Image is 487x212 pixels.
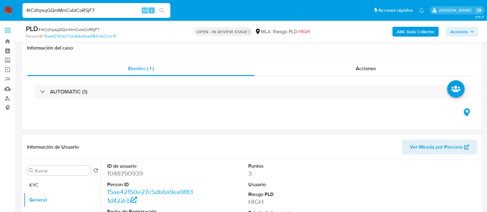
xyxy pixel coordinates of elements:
dt: ID de usuario [107,163,195,170]
button: General [24,193,101,207]
b: PLD [26,24,38,34]
a: Notificaciones [419,8,424,13]
dt: Puntos [248,163,336,170]
button: AML Data Collector [392,27,439,37]
span: Acciones [356,65,376,72]
div: MLA [255,28,270,35]
button: Volver al orden por defecto [93,168,98,175]
span: # 4tCdhpsqGQmMmCvbICoR5jF7 [38,26,99,33]
button: search-icon [155,6,168,15]
a: 15ae42150e27c5db6a9ea9f831d422cb [107,187,193,205]
b: Person ID [26,34,43,39]
span: Eventos ( 1 ) [128,65,154,72]
a: Salir [476,7,482,14]
dt: Usuario [248,181,336,188]
div: AUTOMATIC (1) [34,85,470,99]
h1: Información de Usuario [27,144,79,150]
p: OPEN - IN REVIEW STAGE I [194,27,252,36]
button: Buscar [29,168,34,173]
dt: Riesgo PLD [248,191,336,198]
dd: 3 [248,169,336,178]
button: KYC [24,178,101,193]
input: Buscar [35,168,88,174]
span: Accesos rápidos [378,7,413,14]
input: Buscar usuario o caso... [22,6,170,14]
button: Ver Mirada por Persona [402,140,477,154]
dd: 1048790939 [107,169,195,178]
span: Alt [142,7,147,13]
span: s [151,7,152,13]
span: Acciones [450,27,468,37]
a: 15ae42150e27c5db6a9ea9f831d422cb [44,34,116,39]
b: AML Data Collector [397,27,434,37]
h3: AUTOMATIC (1) [50,88,87,95]
dd: HIGH [248,198,336,206]
button: Acciones [446,27,478,37]
dt: Person ID [107,181,195,188]
p: milagros.cisterna@mercadolibre.com [439,7,474,13]
span: Riesgo PLD: [273,28,310,35]
span: HIGH [298,28,310,35]
span: Ver Mirada por Persona [410,140,463,154]
h1: Información del caso [27,45,477,51]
